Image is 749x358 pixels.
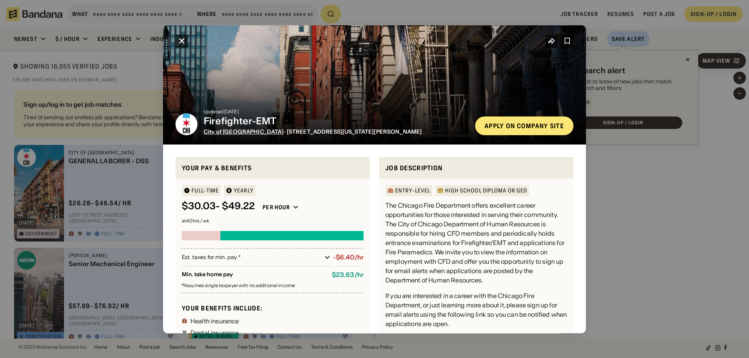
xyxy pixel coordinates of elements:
[182,163,364,173] div: Your pay & benefits
[182,283,364,288] div: Assumes single taxpayer with no additional income
[176,113,197,135] img: City of Chicago logo
[385,163,567,173] div: Job Description
[445,188,527,193] div: High School Diploma or GED
[204,128,284,135] a: City of [GEOGRAPHIC_DATA]
[333,254,364,261] div: -$6.40/hr
[204,109,469,114] div: Updated [DATE]
[332,271,364,279] div: $ 23.63 / hr
[385,201,567,285] div: The Chicago Fire Department offers excellent career opportunities for those interested in serving...
[190,329,239,335] div: Dental insurance
[204,115,469,127] div: Firefighter-EMT
[182,253,321,261] div: Est. taxes for min. pay *
[385,291,567,328] div: If you are interested in a career with the Chicago Fire Department, or just learning more about i...
[182,219,364,223] div: at 40 hrs / wk
[192,188,219,193] div: Full-time
[395,188,430,193] div: Entry-Level
[485,122,564,129] div: Apply on company site
[182,201,255,212] div: $ 30.03 - $49.22
[182,271,326,279] div: Min. take home pay
[190,317,239,324] div: Health insurance
[234,188,254,193] div: YEARLY
[263,204,290,211] div: Per hour
[204,128,469,135] div: · [STREET_ADDRESS][US_STATE][PERSON_NAME]
[182,304,364,312] div: Your benefits include:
